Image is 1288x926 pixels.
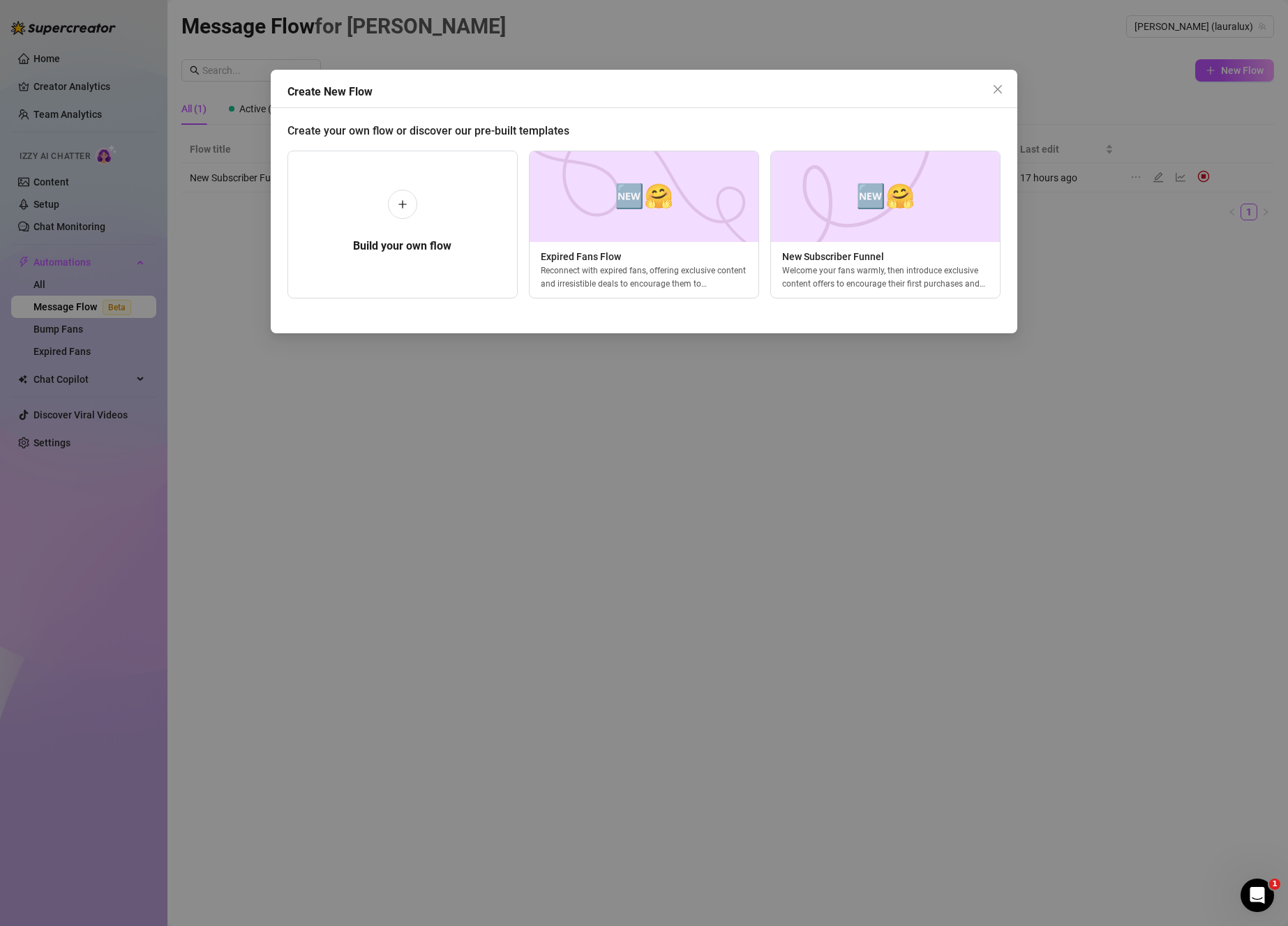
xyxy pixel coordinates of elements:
span: 🆕🤗 [615,178,673,215]
span: close [992,84,1003,95]
span: Expired Fans Flow [530,249,758,264]
span: New Subscriber Funnel [771,249,1000,264]
button: Close [987,78,1009,100]
div: Reconnect with expired fans, offering exclusive content and irresistible deals to encourage them ... [530,264,758,289]
iframe: Intercom live chat [1241,879,1274,912]
span: 🆕🤗 [856,178,915,215]
h5: Build your own flow [353,238,451,255]
span: plus [398,199,407,209]
span: Close [987,84,1009,95]
span: Create your own flow or discover our pre-built templates [287,124,569,137]
span: 1 [1269,879,1280,890]
div: Welcome your fans warmly, then introduce exclusive content offers to encourage their first purcha... [771,264,1000,289]
div: Create New Flow [287,84,1017,100]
